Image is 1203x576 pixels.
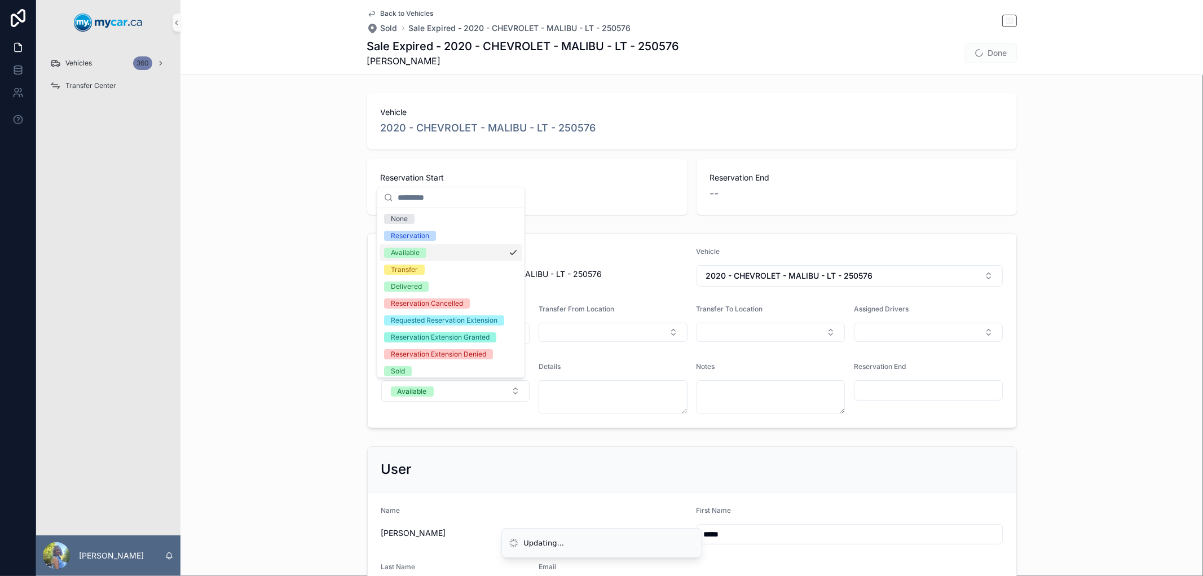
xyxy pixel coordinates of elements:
[854,323,1003,342] button: Select Button
[367,38,680,54] h1: Sale Expired - 2020 - CHEVROLET - MALIBU - LT - 250576
[391,231,429,241] div: Reservation
[36,45,180,111] div: scrollable content
[391,248,420,258] div: Available
[74,14,143,32] img: App logo
[391,298,463,309] div: Reservation Cancelled
[381,23,398,34] span: Sold
[367,9,434,18] a: Back to Vehicles
[409,23,631,34] a: Sale Expired - 2020 - CHEVROLET - MALIBU - LT - 250576
[391,349,486,359] div: Reservation Extension Denied
[539,323,688,342] button: Select Button
[43,53,174,73] a: Vehicles360
[65,59,92,68] span: Vehicles
[381,269,688,280] span: Sale Expired - 2020 - CHEVROLET - MALIBU - LT - 250576
[367,23,398,34] a: Sold
[391,315,497,326] div: Requested Reservation Extension
[65,81,116,90] span: Transfer Center
[381,120,596,136] a: 2020 - CHEVROLET - MALIBU - LT - 250576
[697,305,763,313] span: Transfer To Location
[854,305,909,313] span: Assigned Drivers
[539,362,561,371] span: Details
[391,366,405,376] div: Sold
[391,265,418,275] div: Transfer
[391,332,490,342] div: Reservation Extension Granted
[381,527,688,539] span: [PERSON_NAME]
[398,386,427,397] div: Available
[854,362,906,371] span: Reservation End
[539,562,556,571] span: Email
[697,265,1003,287] button: Select Button
[381,107,1003,118] span: Vehicle
[391,282,422,292] div: Delivered
[391,214,408,224] div: None
[43,76,174,96] a: Transfer Center
[133,56,152,70] div: 360
[697,362,715,371] span: Notes
[79,550,144,561] p: [PERSON_NAME]
[710,186,719,201] span: --
[381,172,674,183] span: Reservation Start
[381,9,434,18] span: Back to Vehicles
[697,506,732,515] span: First Name
[381,562,416,571] span: Last Name
[697,247,720,256] span: Vehicle
[697,323,845,342] button: Select Button
[381,460,412,478] h2: User
[381,186,390,201] span: --
[539,305,614,313] span: Transfer From Location
[710,172,1003,183] span: Reservation End
[367,54,680,68] span: [PERSON_NAME]
[524,538,565,549] div: Updating...
[377,208,525,377] div: Suggestions
[381,506,400,515] span: Name
[706,270,873,282] span: 2020 - CHEVROLET - MALIBU - LT - 250576
[381,380,530,402] button: Select Button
